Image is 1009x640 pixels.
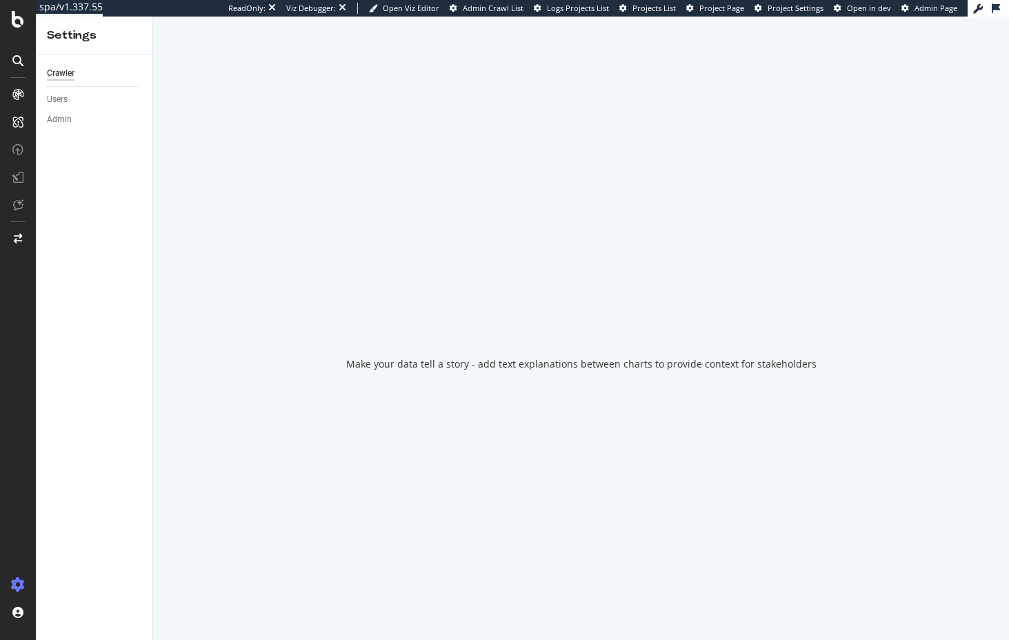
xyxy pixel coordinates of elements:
[47,112,143,127] a: Admin
[847,3,891,13] span: Open in dev
[450,3,523,14] a: Admin Crawl List
[47,92,68,107] div: Users
[699,3,744,13] span: Project Page
[901,3,957,14] a: Admin Page
[383,3,439,13] span: Open Viz Editor
[619,3,676,14] a: Projects List
[547,3,609,13] span: Logs Projects List
[47,66,143,81] a: Crawler
[47,28,141,43] div: Settings
[47,92,143,107] a: Users
[369,3,439,14] a: Open Viz Editor
[755,3,823,14] a: Project Settings
[915,3,957,13] span: Admin Page
[834,3,891,14] a: Open in dev
[346,357,817,371] div: Make your data tell a story - add text explanations between charts to provide context for stakeho...
[532,286,631,335] div: animation
[228,3,266,14] div: ReadOnly:
[286,3,336,14] div: Viz Debugger:
[47,66,74,81] div: Crawler
[632,3,676,13] span: Projects List
[686,3,744,14] a: Project Page
[47,112,72,127] div: Admin
[463,3,523,13] span: Admin Crawl List
[768,3,823,13] span: Project Settings
[534,3,609,14] a: Logs Projects List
